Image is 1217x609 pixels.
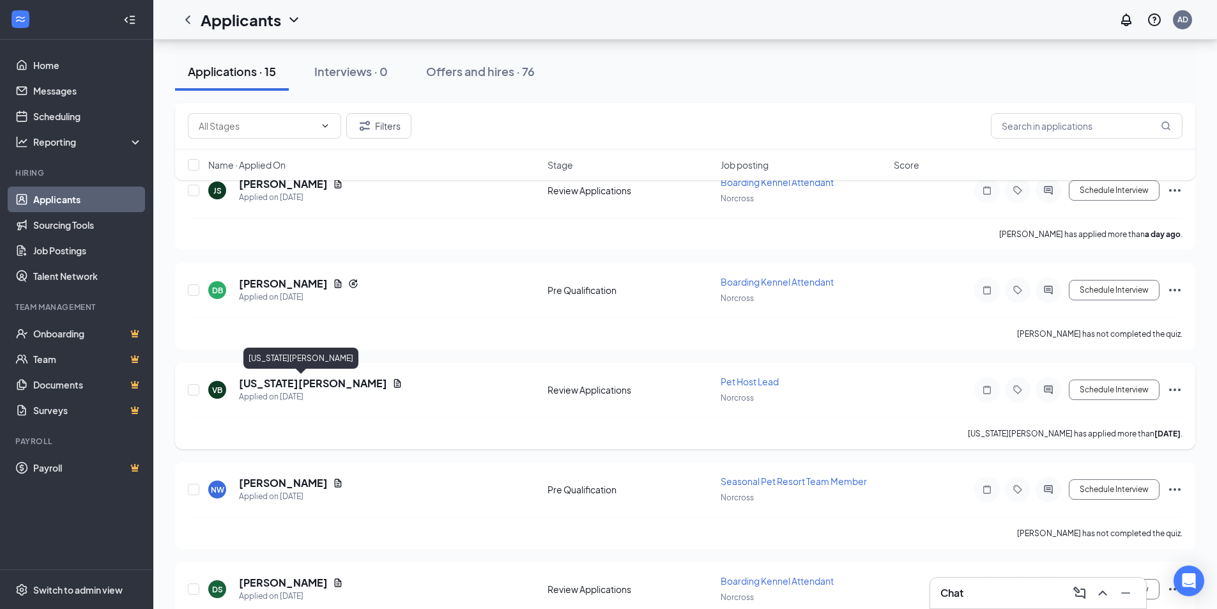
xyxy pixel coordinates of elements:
span: Pet Host Lead [721,376,779,387]
svg: Document [333,279,343,289]
svg: MagnifyingGlass [1161,121,1171,131]
input: All Stages [199,119,315,133]
svg: WorkstreamLogo [14,13,27,26]
a: Talent Network [33,263,142,289]
svg: Reapply [348,279,358,289]
svg: ChevronUp [1095,585,1110,601]
svg: Settings [15,583,28,596]
p: [PERSON_NAME] has not completed the quiz. [1017,528,1183,539]
svg: Document [333,478,343,488]
svg: ComposeMessage [1072,585,1087,601]
a: SurveysCrown [33,397,142,423]
span: Norcross [721,194,754,203]
button: ChevronUp [1092,583,1113,603]
svg: Note [979,285,995,295]
svg: Note [979,484,995,495]
svg: Analysis [15,135,28,148]
div: Review Applications [547,583,713,596]
svg: Document [392,378,402,389]
div: Switch to admin view [33,583,123,596]
div: Applied on [DATE] [239,390,402,403]
svg: Ellipses [1167,482,1183,497]
a: TeamCrown [33,346,142,372]
a: DocumentsCrown [33,372,142,397]
b: [DATE] [1154,429,1181,438]
div: Reporting [33,135,143,148]
svg: Minimize [1118,585,1133,601]
span: Norcross [721,393,754,403]
div: Hiring [15,167,140,178]
h5: [PERSON_NAME] [239,476,328,490]
div: Applied on [DATE] [239,490,343,503]
svg: Ellipses [1167,282,1183,298]
div: AD [1177,14,1188,25]
span: Boarding Kennel Attendant [721,575,834,587]
span: Job posting [721,158,769,171]
a: Applicants [33,187,142,212]
button: Minimize [1115,583,1136,603]
div: DB [212,285,223,296]
button: Schedule Interview [1069,380,1160,400]
div: Applied on [DATE] [239,590,343,603]
span: Stage [547,158,573,171]
span: Score [894,158,919,171]
a: OnboardingCrown [33,321,142,346]
svg: QuestionInfo [1147,12,1162,27]
h5: [US_STATE][PERSON_NAME] [239,376,387,390]
div: Payroll [15,436,140,447]
svg: Notifications [1119,12,1134,27]
h5: [PERSON_NAME] [239,277,328,291]
span: Seasonal Pet Resort Team Member [721,475,867,487]
p: [US_STATE][PERSON_NAME] has applied more than . [968,428,1183,439]
div: Open Intercom Messenger [1174,566,1204,596]
a: Sourcing Tools [33,212,142,238]
div: VB [212,385,222,396]
div: Team Management [15,302,140,312]
a: Job Postings [33,238,142,263]
svg: ChevronLeft [180,12,195,27]
svg: Collapse [123,13,136,26]
div: Applied on [DATE] [239,291,358,304]
button: ComposeMessage [1069,583,1090,603]
div: NW [211,484,224,495]
div: Applied on [DATE] [239,191,343,204]
div: Interviews · 0 [314,63,388,79]
svg: Tag [1010,484,1025,495]
span: Boarding Kennel Attendant [721,276,834,288]
h5: [PERSON_NAME] [239,576,328,590]
div: Applications · 15 [188,63,276,79]
div: Review Applications [547,383,713,396]
span: Name · Applied On [208,158,286,171]
div: DS [212,584,223,595]
p: [PERSON_NAME] has applied more than . [999,229,1183,240]
span: Norcross [721,293,754,303]
button: Schedule Interview [1069,479,1160,500]
h3: Chat [940,586,963,600]
svg: Filter [357,118,372,134]
a: Scheduling [33,104,142,129]
div: Pre Qualification [547,284,713,297]
h1: Applicants [201,9,281,31]
div: Pre Qualification [547,483,713,496]
a: Home [33,52,142,78]
button: Filter Filters [346,113,411,139]
button: Schedule Interview [1069,280,1160,300]
input: Search in applications [991,113,1183,139]
span: Norcross [721,493,754,502]
svg: ChevronDown [320,121,330,131]
p: [PERSON_NAME] has not completed the quiz. [1017,328,1183,339]
svg: ActiveChat [1041,484,1056,495]
b: a day ago [1145,229,1181,239]
svg: Tag [1010,285,1025,295]
svg: Document [333,578,343,588]
svg: ActiveChat [1041,285,1056,295]
a: Messages [33,78,142,104]
svg: ChevronDown [286,12,302,27]
div: [US_STATE][PERSON_NAME] [243,348,358,369]
svg: Note [979,385,995,395]
svg: Tag [1010,385,1025,395]
a: PayrollCrown [33,455,142,481]
span: Norcross [721,592,754,602]
div: Offers and hires · 76 [426,63,535,79]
